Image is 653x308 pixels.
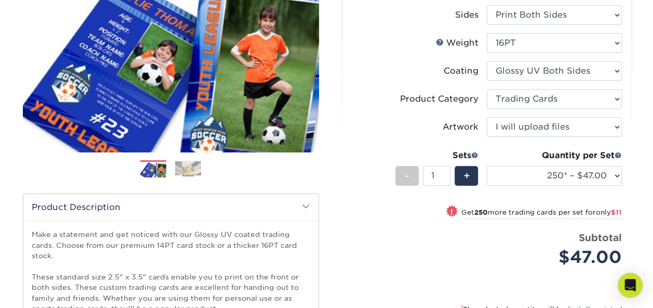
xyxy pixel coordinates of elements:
div: Sides [455,9,478,21]
div: Sets [395,149,478,162]
img: Trading Cards 02 [175,161,201,177]
div: $47.00 [495,245,622,270]
div: Weight [436,37,478,49]
h2: Product Description [23,194,318,220]
span: - [405,168,409,184]
strong: Subtotal [579,232,622,243]
strong: 250 [474,208,488,216]
small: Get more trading cards per set for [461,208,622,219]
span: only [596,208,622,216]
div: Quantity per Set [487,149,622,162]
span: ! [450,206,453,217]
iframe: Google Customer Reviews [3,276,88,304]
div: Product Category [400,93,478,105]
div: Artwork [443,121,478,133]
img: Trading Cards 01 [140,161,166,179]
span: + [463,168,470,184]
div: Coating [444,65,478,77]
div: Open Intercom Messenger [618,273,643,298]
span: $11 [611,208,622,216]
